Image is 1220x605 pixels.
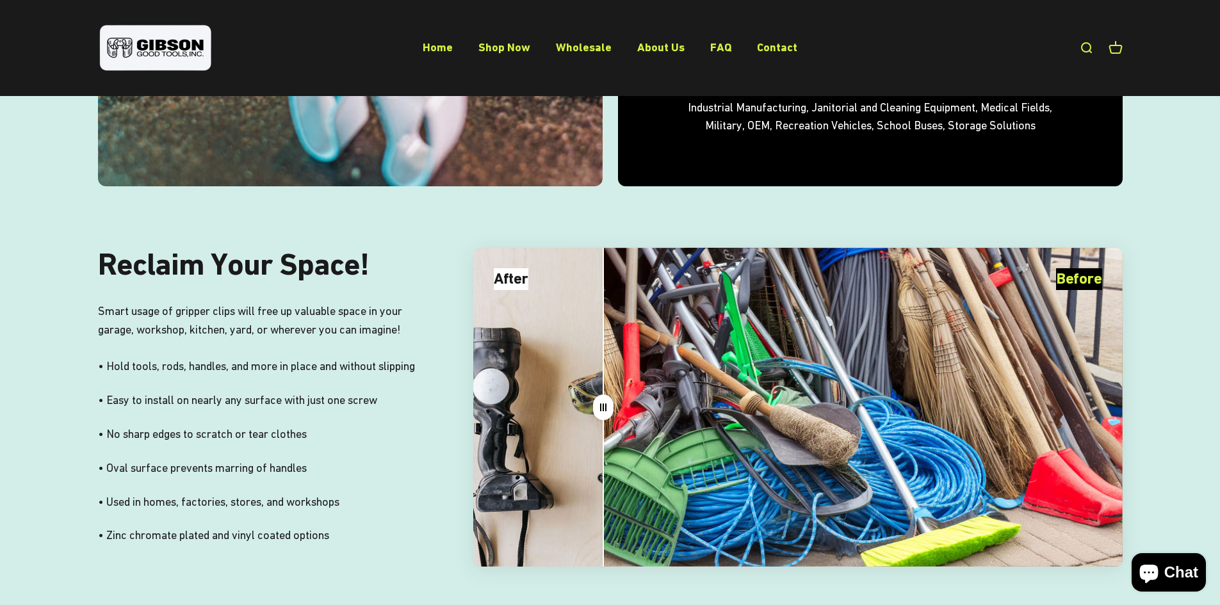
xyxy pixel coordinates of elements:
[637,40,685,54] a: About Us
[478,40,530,54] a: Shop Now
[556,40,612,54] a: Wholesale
[710,40,731,54] a: FAQ
[98,248,423,282] h2: Reclaim Your Space!
[423,40,453,54] a: Home
[1128,553,1210,595] inbox-online-store-chat: Shopify online store chat
[98,459,423,478] p: • Oval surface prevents marring of handles
[757,40,797,54] a: Contact
[98,302,423,376] p: Smart usage of gripper clips will free up valuable space in your garage, workshop, kitchen, yard,...
[98,425,423,444] p: • No sharp edges to scratch or tear clothes
[98,526,423,545] p: • Zinc chromate plated and vinyl coated options
[669,61,1071,135] p: Aviation, Automotive, [MEDICAL_DATA], Construction Equipment, Consumer Goods, Emergency Vehicles,...
[98,493,423,512] p: • Used in homes, factories, stores, and workshops
[98,391,423,410] p: • Easy to install on nearly any surface with just one screw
